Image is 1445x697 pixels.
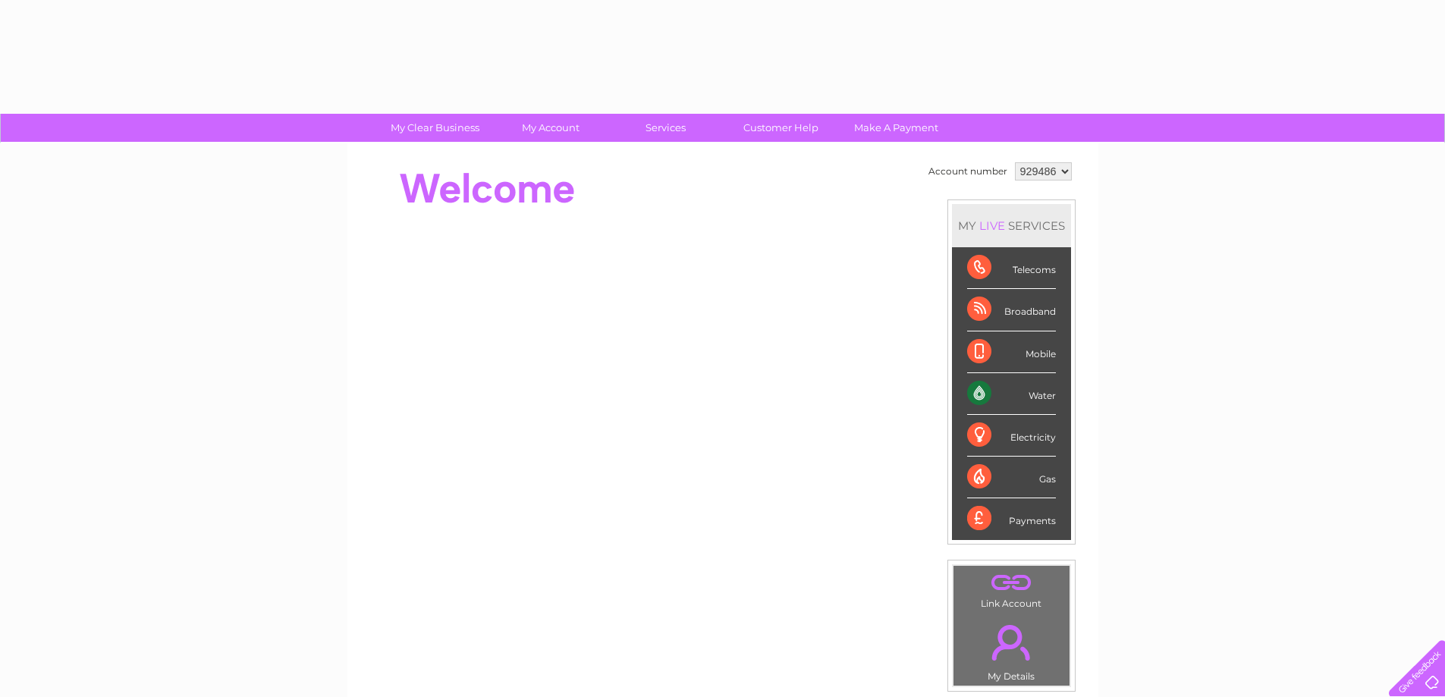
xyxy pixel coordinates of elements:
[967,247,1056,289] div: Telecoms
[952,204,1071,247] div: MY SERVICES
[953,612,1070,686] td: My Details
[372,114,498,142] a: My Clear Business
[488,114,613,142] a: My Account
[967,289,1056,331] div: Broadband
[967,373,1056,415] div: Water
[953,565,1070,613] td: Link Account
[957,570,1066,596] a: .
[967,498,1056,539] div: Payments
[967,415,1056,457] div: Electricity
[834,114,959,142] a: Make A Payment
[957,616,1066,669] a: .
[603,114,728,142] a: Services
[718,114,843,142] a: Customer Help
[967,457,1056,498] div: Gas
[967,331,1056,373] div: Mobile
[925,159,1011,184] td: Account number
[976,218,1008,233] div: LIVE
